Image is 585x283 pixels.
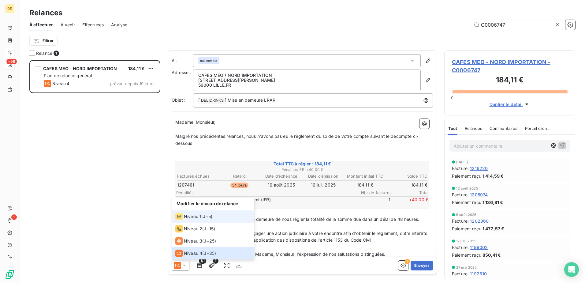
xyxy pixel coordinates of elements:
[452,218,469,224] span: Facture :
[525,126,549,131] span: Portail client
[564,262,579,277] div: Open Intercom Messenger
[392,197,428,209] span: + 40,00 €
[176,161,428,167] span: Total TTC à régler : 184,11 €
[203,213,212,220] span: J+5 )
[448,126,457,131] span: Tout
[175,225,215,232] div: (
[456,187,478,190] span: 12 août 2025
[29,60,160,283] div: grid
[386,182,428,188] td: 184,11 €
[128,66,145,71] span: 184,11 €
[44,73,92,78] span: Plan de relance général
[6,59,17,64] span: +99
[355,190,392,195] span: Nbr de factures
[172,70,191,75] span: Adresse :
[200,97,225,104] span: DELIDRINKS
[303,173,344,179] th: Date d’émission
[470,191,488,198] span: 1205974
[345,182,386,188] td: 184,11 €
[29,22,53,28] span: À effectuer
[452,225,481,232] span: Paiement reçu
[177,173,218,179] th: Factures échues
[54,51,59,56] span: 1
[52,81,69,86] span: Niveau 4
[204,226,215,232] span: J+15 )
[184,250,202,256] span: Niveau 4
[261,182,302,188] td: 16 août 2025
[175,250,216,257] div: (
[177,182,194,188] span: 1207461
[82,22,104,28] span: Effectuées
[471,20,563,30] input: Rechercher
[184,213,201,220] span: Niveau 1
[184,238,202,244] span: Niveau 3
[111,22,127,28] span: Analyse
[452,270,469,277] span: Facture :
[452,58,568,74] span: CAFES MEO - NORD IMPORTATION - C0006747
[470,270,487,277] span: 1192610
[176,197,352,203] p: Indemnités forfaitaires de recouvrement (IFR)
[452,165,469,172] span: Facture :
[11,214,17,220] span: 1
[175,251,386,257] span: Nous vous [MEDICAL_DATA] d'agréer, Madame, Monsieur, l'expression de nos salutations distinguées.
[198,78,415,83] p: [STREET_ADDRESS][PERSON_NAME]
[452,74,568,87] h3: 184,11 €
[175,231,428,243] span: A défaut, nous serions contraints d'engager une action judiciaire à votre encontre afin d'obtenir...
[386,173,428,179] th: Solde TTC
[451,95,453,100] span: 0
[483,252,501,258] span: 850,41 €
[175,134,418,146] span: Malgré nos précédentes relances, nous n'avons pas eu le règlement du solde de votre compte suivan...
[411,261,433,270] button: Envoyer
[261,173,302,179] th: Date d’échéance
[470,218,489,224] span: 1202860
[456,160,468,164] span: [DATE]
[483,173,504,179] span: 1 414,59 €
[110,81,155,86] span: prévue depuis 19 jours
[199,258,206,264] span: 1/1
[470,244,488,251] span: 1199002
[354,197,390,209] span: 1
[452,173,481,179] span: Paiement reçu
[43,66,117,71] span: CAFES MEO - NORD IMPORTATION
[200,58,218,63] span: null compta
[483,199,503,206] span: 1 136,81 €
[184,226,202,232] span: Niveau 2
[176,167,428,172] span: Pénalités IFR : + 40,00 €
[470,165,488,172] span: 1216220
[204,238,216,244] span: J+25 )
[452,191,469,198] span: Facture :
[456,239,476,243] span: 17 juil. 2025
[175,213,212,220] div: (
[176,203,352,209] p: 40,00 €
[176,190,355,195] span: Pénalités
[198,83,415,88] p: 59000 LILLE , FR
[452,244,469,251] span: Facture :
[225,97,275,103] span: ] Mise en demeure LRAR
[230,183,248,188] span: 54 jours
[175,119,216,125] span: Madame, Monsieur,
[175,217,419,222] span: Par conséquent, nous vous mettons en demeure de nous régler la totalité de la somme due dans un d...
[219,173,260,179] th: Retard
[456,266,477,269] span: 27 mai 2025
[29,7,62,18] h3: Relances
[36,50,52,56] span: Relance
[175,237,216,245] div: (
[177,201,238,206] span: Modifier le niveau de relance
[452,252,481,258] span: Paiement reçu
[456,213,477,217] span: 5 août 2025
[452,199,481,206] span: Paiement reçu
[303,182,344,188] td: 16 juil. 2025
[490,101,523,108] span: Déplier le détail
[5,270,15,279] img: Logo LeanPay
[172,58,193,64] label: À :
[490,126,518,131] span: Commentaires
[29,36,58,46] button: Filtrer
[213,258,218,264] span: 1
[61,22,75,28] span: À venir
[172,97,185,103] span: Objet :
[465,126,482,131] span: Relances
[345,173,386,179] th: Montant initial TTC
[5,4,15,13] div: DE
[198,73,415,78] p: CAFES MEO / NORD IMPORTATION
[198,97,200,103] span: [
